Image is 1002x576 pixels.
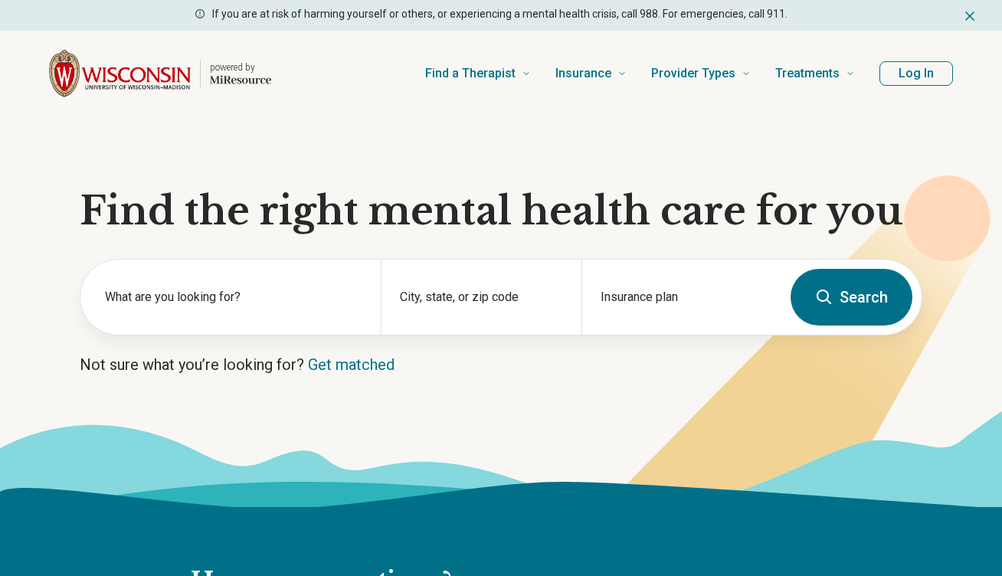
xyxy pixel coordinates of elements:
a: Home page [49,49,271,98]
p: If you are at risk of harming yourself or others, or experiencing a mental health crisis, call 98... [212,6,788,22]
span: Find a Therapist [425,63,516,84]
p: powered by [210,61,271,74]
a: Provider Types [651,43,751,104]
button: Log In [879,61,953,86]
button: Search [791,269,912,326]
label: What are you looking for? [105,288,362,306]
a: Get matched [308,355,395,374]
a: Treatments [775,43,855,104]
a: Find a Therapist [425,43,531,104]
a: Insurance [555,43,627,104]
span: Provider Types [651,63,735,84]
span: Insurance [555,63,611,84]
button: Dismiss [962,6,977,25]
p: Not sure what you’re looking for? [80,354,922,375]
h1: Find the right mental health care for you [80,188,922,234]
span: Treatments [775,63,840,84]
